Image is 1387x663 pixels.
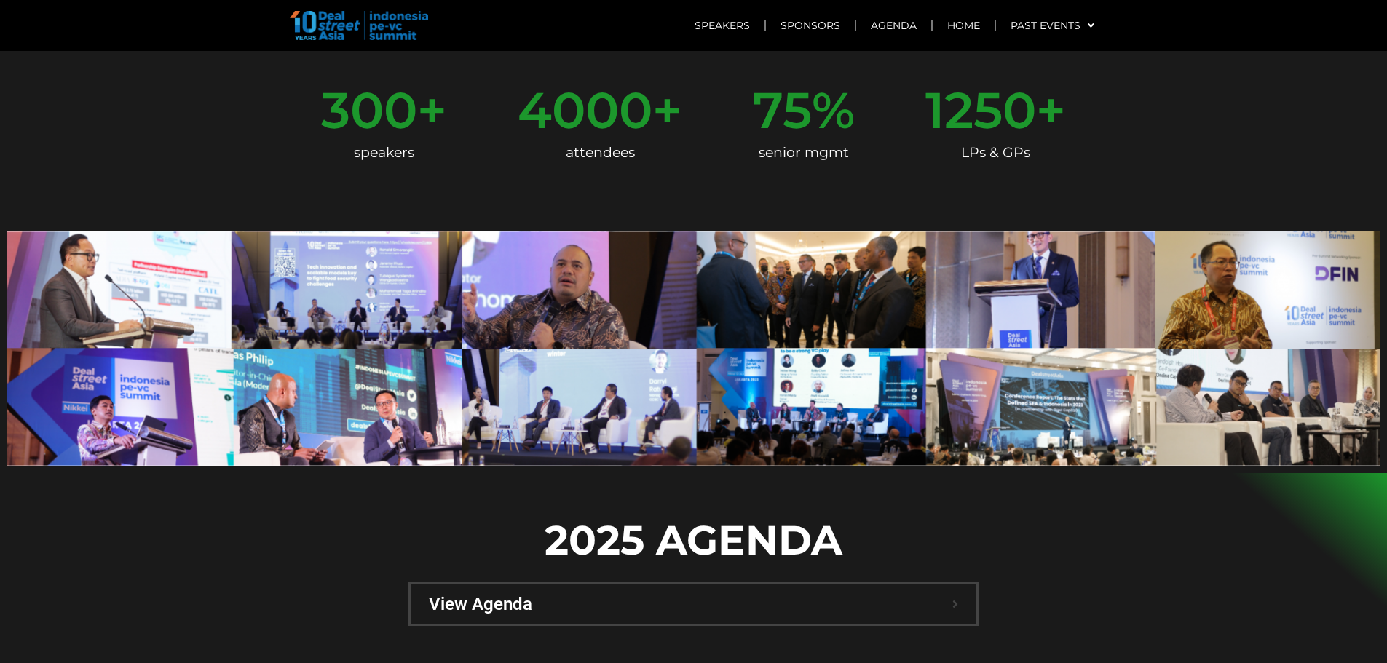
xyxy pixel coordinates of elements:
a: Past Events [996,9,1109,42]
span: View Agenda [429,595,952,613]
span: 300 [321,85,417,135]
span: 75 [753,85,812,135]
div: attendees [518,135,682,170]
a: Sponsors [766,9,855,42]
span: + [417,85,447,135]
div: speakers [321,135,447,170]
a: Speakers [680,9,764,42]
span: 4000 [518,85,652,135]
div: senior mgmt [753,135,855,170]
span: + [1036,85,1066,135]
span: + [652,85,682,135]
span: % [812,85,855,135]
p: 2025 AGENDA [408,509,979,571]
a: Agenda [856,9,931,42]
div: LPs & GPs [925,135,1066,170]
a: Home [933,9,995,42]
span: 1250 [925,85,1036,135]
